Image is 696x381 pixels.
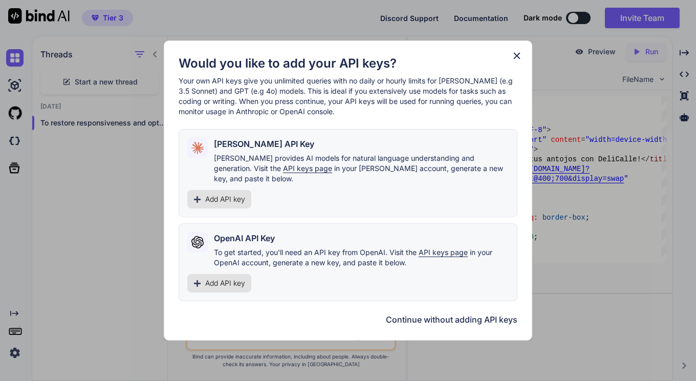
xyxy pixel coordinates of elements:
h2: [PERSON_NAME] API Key [214,138,314,150]
h2: OpenAI API Key [214,232,275,244]
span: API keys page [283,164,332,173]
span: API keys page [419,248,468,257]
h1: Would you like to add your API keys? [179,55,517,72]
span: Add API key [205,278,245,288]
p: To get started, you'll need an API key from OpenAI. Visit the in your OpenAI account, generate a ... [214,247,509,268]
p: Your own API keys give you unlimited queries with no daily or hourly limits for [PERSON_NAME] (e.... [179,76,517,117]
button: Continue without adding API keys [386,313,517,326]
span: Add API key [205,194,245,204]
p: [PERSON_NAME] provides AI models for natural language understanding and generation. Visit the in ... [214,153,509,184]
